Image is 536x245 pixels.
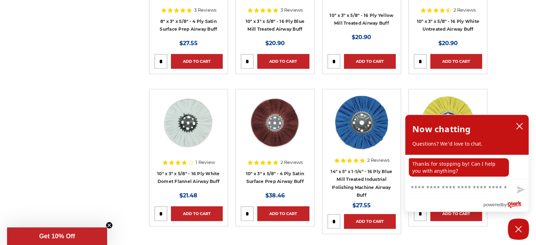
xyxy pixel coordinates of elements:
a: 10" x 3" x 5/8" - 16 Ply Yellow Mill Treated Airway Buff [329,13,393,26]
span: 2 Reviews [367,158,389,163]
span: 2 Reviews [454,8,476,12]
a: Add to Cart [344,214,396,229]
span: Get 10% Off [39,233,75,240]
p: Questions? We'd love to chat. [412,140,522,147]
span: 3 Reviews [194,8,216,12]
img: 10 inch satin surface prep airway buffing wheel [247,94,303,151]
div: olark chatbox [405,115,529,212]
a: Add to Cart [257,206,309,221]
span: 3 Reviews [281,8,303,12]
h2: Now chatting [412,122,470,136]
a: 10" x 3" x 5/8" - 4 Ply Satin Surface Prep Airway Buff [246,171,304,184]
a: 10" x 3" x 5/8" - 16 Ply Blue Mill Treated Airway Buff [246,19,304,32]
div: Get 10% OffClose teaser [7,227,107,245]
div: chat [405,155,529,179]
img: 10 inch airway polishing wheel white domet flannel [160,94,217,151]
span: $27.55 [179,40,198,47]
a: 14 inch yellow mill treated Polishing Machine Airway Buff [414,94,482,163]
span: 2 Reviews [281,160,303,165]
button: Close Chatbox [508,219,529,240]
button: Send message [511,182,529,198]
a: Add to Cart [344,54,396,69]
a: Add to Cart [171,54,223,69]
a: Add to Cart [430,54,482,69]
span: $38.46 [265,192,285,199]
span: powered [483,200,501,209]
span: $27.55 [352,202,371,209]
img: 14 inch blue mill treated polishing machine airway buffing wheel [333,94,390,151]
a: Add to Cart [257,54,309,69]
span: $20.90 [352,34,371,41]
button: close chatbox [514,121,525,131]
span: $21.48 [179,192,197,199]
a: 14" x 5" x 1-1/4" - 16 Ply Blue Mill Treated Industrial Polishing Machine Airway Buff [331,169,392,198]
img: 14 inch yellow mill treated Polishing Machine Airway Buff [420,94,476,151]
button: Close teaser [106,222,113,229]
a: Add to Cart [171,206,223,221]
span: $20.90 [265,40,285,47]
a: 10" x 3" x 5/8" - 16 Ply White Untreated Airway Buff [417,19,479,32]
a: 8" x 3" x 5/8" - 4 Ply Satin Surface Prep Airway Buff [160,19,217,32]
p: Thanks for stopping by! Can I help you with anything? [409,158,509,177]
span: by [502,200,507,209]
a: Powered by Olark [483,198,529,212]
span: $20.90 [438,40,458,47]
a: 10 inch airway polishing wheel white domet flannel [154,94,223,163]
a: 14 inch blue mill treated polishing machine airway buffing wheel [327,94,396,163]
a: 10" x 3" x 5/8" - 16 Ply White Domet Flannel Airway Buff [157,171,220,184]
a: 10 inch satin surface prep airway buffing wheel [241,94,309,163]
span: 1 Review [196,160,215,165]
a: Add to Cart [430,206,482,221]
